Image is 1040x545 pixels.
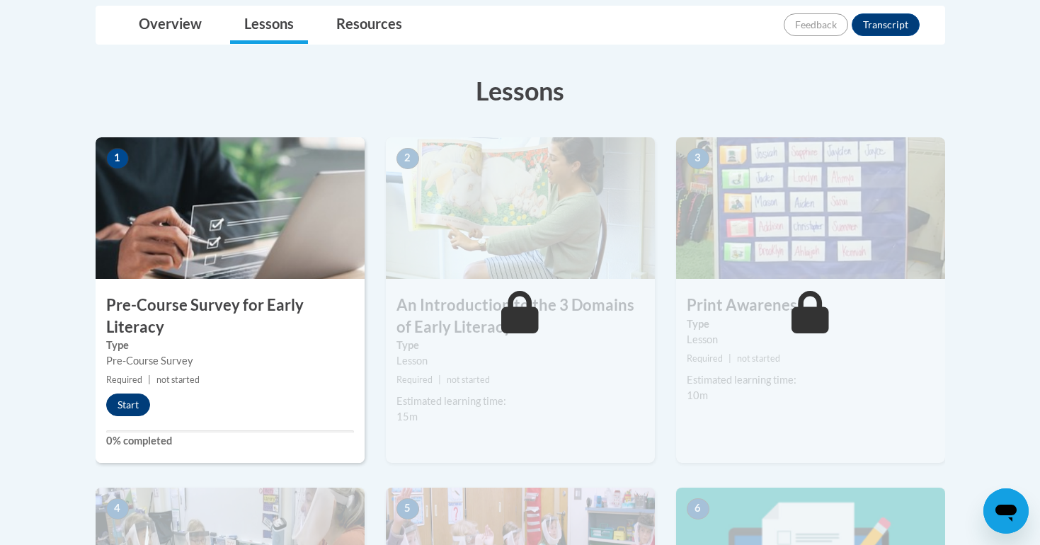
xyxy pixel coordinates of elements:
span: | [438,374,441,385]
label: Type [687,316,935,332]
span: not started [737,353,780,364]
a: Lessons [230,6,308,44]
span: 4 [106,498,129,520]
button: Start [106,394,150,416]
div: Lesson [396,353,644,369]
span: Required [106,374,142,385]
div: Estimated learning time: [687,372,935,388]
h3: Pre-Course Survey for Early Literacy [96,294,365,338]
img: Course Image [676,137,945,279]
span: 2 [396,148,419,169]
h3: Print Awareness [676,294,945,316]
span: | [728,353,731,364]
img: Course Image [386,137,655,279]
span: 1 [106,148,129,169]
div: Pre-Course Survey [106,353,354,369]
button: Transcript [852,13,920,36]
span: 6 [687,498,709,520]
button: Feedback [784,13,848,36]
label: Type [106,338,354,353]
span: not started [156,374,200,385]
a: Resources [322,6,416,44]
label: Type [396,338,644,353]
div: Lesson [687,332,935,348]
span: 10m [687,389,708,401]
iframe: Button to launch messaging window, conversation in progress [983,488,1029,534]
h3: An Introduction to the 3 Domains of Early Literacy [386,294,655,338]
span: Required [396,374,433,385]
span: 5 [396,498,419,520]
div: Estimated learning time: [396,394,644,409]
h3: Lessons [96,73,945,108]
span: | [148,374,151,385]
span: Required [687,353,723,364]
a: Overview [125,6,216,44]
img: Course Image [96,137,365,279]
span: 15m [396,411,418,423]
span: 3 [687,148,709,169]
span: not started [447,374,490,385]
label: 0% completed [106,433,354,449]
